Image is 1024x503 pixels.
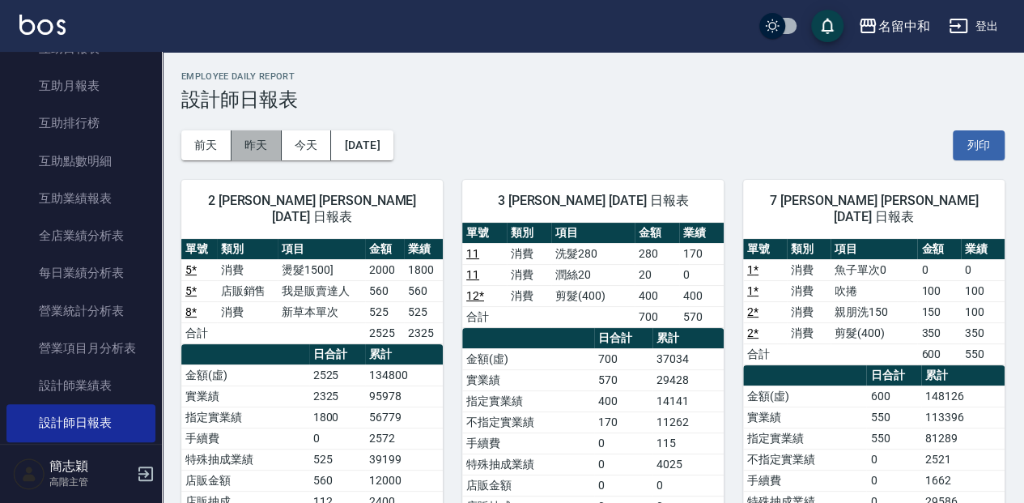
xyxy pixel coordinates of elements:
[6,180,155,217] a: 互助業績報表
[652,411,724,433] td: 11262
[852,10,936,43] button: 名留中和
[507,223,551,244] th: 類別
[309,407,365,428] td: 1800
[551,285,635,306] td: 剪髮(400)
[232,130,282,160] button: 昨天
[921,386,1005,407] td: 148126
[961,239,1005,260] th: 業績
[6,254,155,292] a: 每日業績分析表
[635,264,679,285] td: 20
[462,348,594,369] td: 金額(虛)
[365,301,404,322] td: 525
[278,239,365,260] th: 項目
[635,306,679,327] td: 700
[866,365,920,386] th: 日合計
[466,268,479,281] a: 11
[309,428,365,449] td: 0
[679,306,724,327] td: 570
[404,259,443,280] td: 1800
[921,428,1005,449] td: 81289
[811,10,843,42] button: save
[404,280,443,301] td: 560
[217,259,278,280] td: 消費
[866,470,920,491] td: 0
[917,259,961,280] td: 0
[961,259,1005,280] td: 0
[787,301,831,322] td: 消費
[181,239,217,260] th: 單號
[921,365,1005,386] th: 累計
[679,285,724,306] td: 400
[594,475,652,496] td: 0
[181,428,309,449] td: 手續費
[787,259,831,280] td: 消費
[6,404,155,441] a: 設計師日報表
[181,239,443,344] table: a dense table
[181,449,309,470] td: 特殊抽成業績
[365,428,443,449] td: 2572
[917,322,961,343] td: 350
[181,470,309,491] td: 店販金額
[309,449,365,470] td: 525
[365,322,404,343] td: 2525
[743,407,867,428] td: 實業績
[365,344,443,365] th: 累計
[309,386,365,407] td: 2325
[942,11,1005,41] button: 登出
[679,243,724,264] td: 170
[743,239,787,260] th: 單號
[181,71,1005,82] h2: Employee Daily Report
[404,301,443,322] td: 525
[462,433,594,454] td: 手續費
[831,301,918,322] td: 親朋洗150
[309,344,365,365] th: 日合計
[462,223,507,244] th: 單號
[181,386,309,407] td: 實業績
[19,15,66,35] img: Logo
[961,322,1005,343] td: 350
[6,104,155,142] a: 互助排行榜
[201,193,423,225] span: 2 [PERSON_NAME] [PERSON_NAME][DATE] 日報表
[877,16,929,36] div: 名留中和
[652,454,724,475] td: 4025
[787,280,831,301] td: 消費
[49,475,132,489] p: 高階主管
[278,259,365,280] td: 燙髮1500]
[743,449,867,470] td: 不指定實業績
[831,259,918,280] td: 魚子單次0
[462,390,594,411] td: 指定實業績
[917,343,961,364] td: 600
[743,343,787,364] td: 合計
[866,386,920,407] td: 600
[743,470,867,491] td: 手續費
[594,454,652,475] td: 0
[365,259,404,280] td: 2000
[635,223,679,244] th: 金額
[679,223,724,244] th: 業績
[49,458,132,475] h5: 簡志穎
[6,217,155,254] a: 全店業績分析表
[551,223,635,244] th: 項目
[6,367,155,404] a: 設計師業績表
[763,193,985,225] span: 7 [PERSON_NAME] [PERSON_NAME][DATE] 日報表
[181,88,1005,111] h3: 設計師日報表
[961,301,1005,322] td: 100
[6,330,155,367] a: 營業項目月分析表
[961,343,1005,364] td: 550
[462,223,724,328] table: a dense table
[652,348,724,369] td: 37034
[466,247,479,260] a: 11
[594,348,652,369] td: 700
[404,239,443,260] th: 業績
[365,386,443,407] td: 95978
[679,264,724,285] td: 0
[953,130,1005,160] button: 列印
[217,280,278,301] td: 店販銷售
[507,264,551,285] td: 消費
[921,407,1005,428] td: 113396
[365,280,404,301] td: 560
[217,239,278,260] th: 類別
[917,239,961,260] th: 金額
[594,328,652,349] th: 日合計
[462,369,594,390] td: 實業績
